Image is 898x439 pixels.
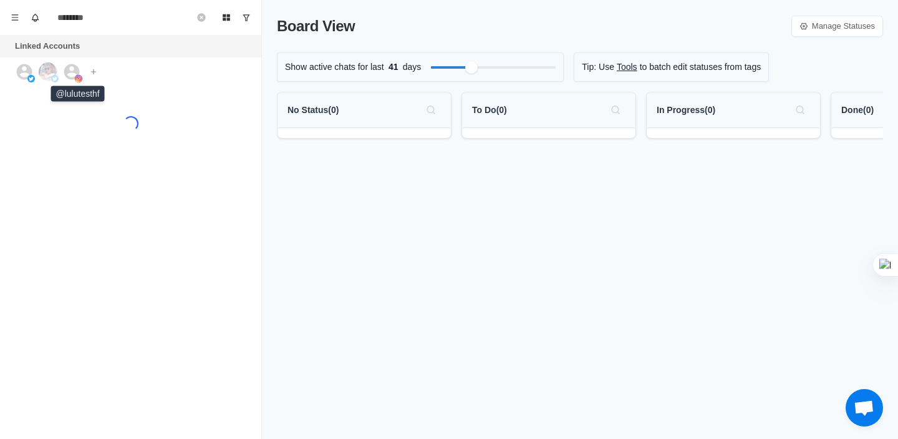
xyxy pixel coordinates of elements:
img: picture [27,75,35,82]
p: days [403,61,422,74]
p: No Status ( 0 ) [287,104,339,117]
button: Add account [86,64,101,79]
button: Search [421,100,441,120]
button: Board View [216,7,236,27]
img: picture [75,75,82,82]
p: Board View [277,15,355,37]
p: Tip: Use [582,61,614,74]
img: picture [51,75,59,82]
span: 41 [384,61,403,74]
div: Chat abierto [846,389,883,427]
button: Menu [5,7,25,27]
div: Filter by activity days [465,61,478,74]
img: picture [39,62,57,81]
p: In Progress ( 0 ) [657,104,715,117]
a: Tools [617,61,637,74]
p: To Do ( 0 ) [472,104,507,117]
a: Manage Statuses [791,16,883,37]
button: Remove search [189,5,214,30]
button: Search [606,100,625,120]
p: Linked Accounts [15,40,80,52]
button: Show unread conversations [236,7,256,27]
p: Show active chats for last [285,61,384,74]
button: Notifications [25,7,45,27]
p: to batch edit statuses from tags [640,61,761,74]
button: Search [790,100,810,120]
p: Done ( 0 ) [841,104,874,117]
